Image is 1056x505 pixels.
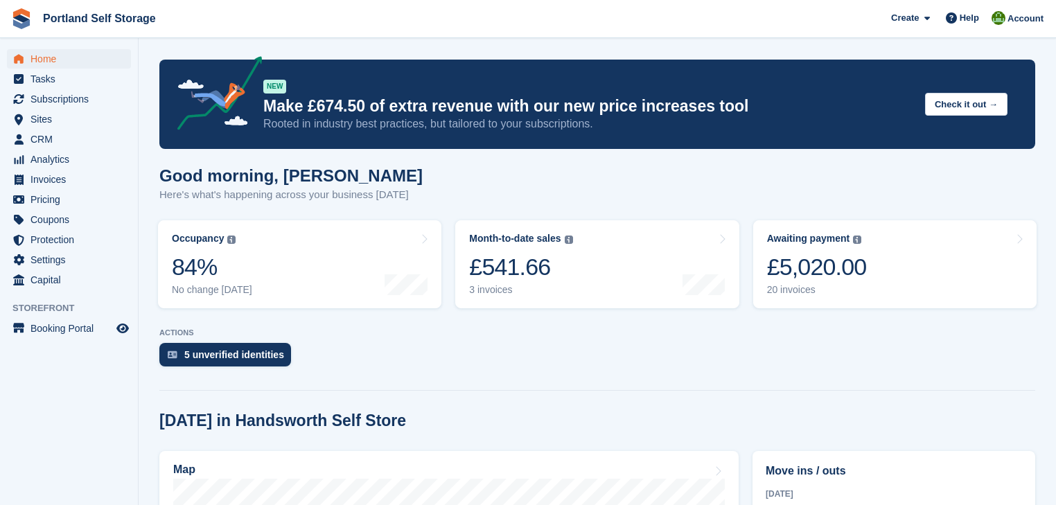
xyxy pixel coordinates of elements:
span: Create [891,11,919,25]
span: Invoices [30,170,114,189]
span: Help [960,11,979,25]
span: Pricing [30,190,114,209]
a: menu [7,270,131,290]
a: Portland Self Storage [37,7,161,30]
img: verify_identity-adf6edd0f0f0b5bbfe63781bf79b02c33cf7c696d77639b501bdc392416b5a36.svg [168,351,177,359]
p: Here's what's happening across your business [DATE] [159,187,423,203]
span: Home [30,49,114,69]
h1: Good morning, [PERSON_NAME] [159,166,423,185]
div: No change [DATE] [172,284,252,296]
div: 3 invoices [469,284,572,296]
h2: Map [173,463,195,476]
p: ACTIONS [159,328,1035,337]
a: menu [7,109,131,129]
p: Rooted in industry best practices, but tailored to your subscriptions. [263,116,914,132]
div: Occupancy [172,233,224,245]
a: menu [7,69,131,89]
a: menu [7,210,131,229]
h2: Move ins / outs [766,463,1022,479]
img: icon-info-grey-7440780725fd019a000dd9b08b2336e03edf1995a4989e88bcd33f0948082b44.svg [227,236,236,244]
button: Check it out → [925,93,1007,116]
div: 20 invoices [767,284,867,296]
a: menu [7,49,131,69]
a: menu [7,230,131,249]
img: icon-info-grey-7440780725fd019a000dd9b08b2336e03edf1995a4989e88bcd33f0948082b44.svg [853,236,861,244]
span: Storefront [12,301,138,315]
span: Booking Portal [30,319,114,338]
img: stora-icon-8386f47178a22dfd0bd8f6a31ec36ba5ce8667c1dd55bd0f319d3a0aa187defe.svg [11,8,32,29]
a: Month-to-date sales £541.66 3 invoices [455,220,739,308]
div: 84% [172,253,252,281]
h2: [DATE] in Handsworth Self Store [159,411,406,430]
a: menu [7,190,131,209]
div: £5,020.00 [767,253,867,281]
span: Capital [30,270,114,290]
a: menu [7,89,131,109]
div: 5 unverified identities [184,349,284,360]
span: Sites [30,109,114,129]
div: [DATE] [766,488,1022,500]
img: icon-info-grey-7440780725fd019a000dd9b08b2336e03edf1995a4989e88bcd33f0948082b44.svg [565,236,573,244]
a: menu [7,250,131,269]
a: Awaiting payment £5,020.00 20 invoices [753,220,1037,308]
div: Awaiting payment [767,233,850,245]
span: Protection [30,230,114,249]
div: NEW [263,80,286,94]
a: menu [7,150,131,169]
div: £541.66 [469,253,572,281]
a: 5 unverified identities [159,343,298,373]
span: Subscriptions [30,89,114,109]
span: Coupons [30,210,114,229]
a: menu [7,319,131,338]
span: Settings [30,250,114,269]
span: Analytics [30,150,114,169]
span: Account [1007,12,1044,26]
span: Tasks [30,69,114,89]
div: Month-to-date sales [469,233,561,245]
p: Make £674.50 of extra revenue with our new price increases tool [263,96,914,116]
a: menu [7,130,131,149]
img: Sue Wolfendale [992,11,1005,25]
a: Preview store [114,320,131,337]
span: CRM [30,130,114,149]
a: menu [7,170,131,189]
a: Occupancy 84% No change [DATE] [158,220,441,308]
img: price-adjustments-announcement-icon-8257ccfd72463d97f412b2fc003d46551f7dbcb40ab6d574587a9cd5c0d94... [166,56,263,135]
